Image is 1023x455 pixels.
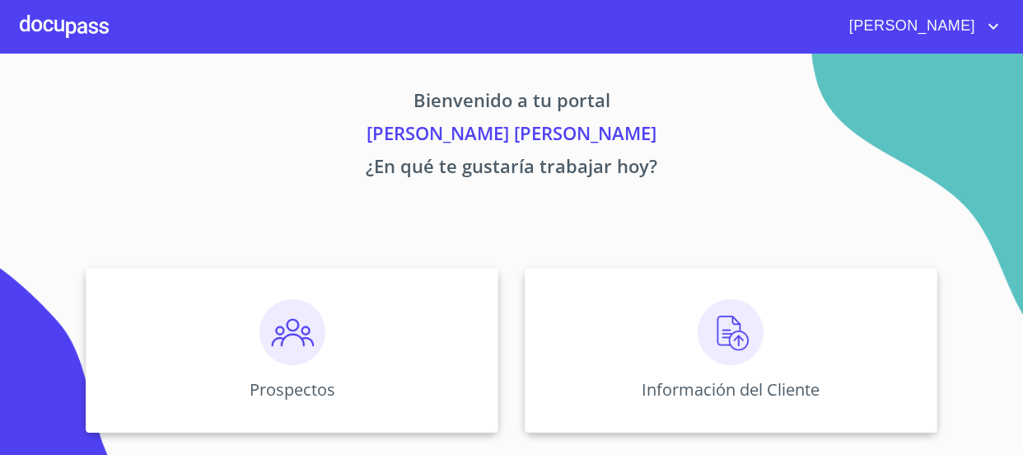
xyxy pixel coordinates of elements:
button: account of current user [837,13,1003,40]
p: ¿En qué te gustaría trabajar hoy? [20,152,1003,185]
span: [PERSON_NAME] [837,13,983,40]
img: prospectos.png [259,299,325,365]
p: Información del Cliente [642,378,820,401]
p: Prospectos [250,378,335,401]
p: Bienvenido a tu portal [20,87,1003,120]
p: [PERSON_NAME] [PERSON_NAME] [20,120,1003,152]
img: carga.png [698,299,764,365]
